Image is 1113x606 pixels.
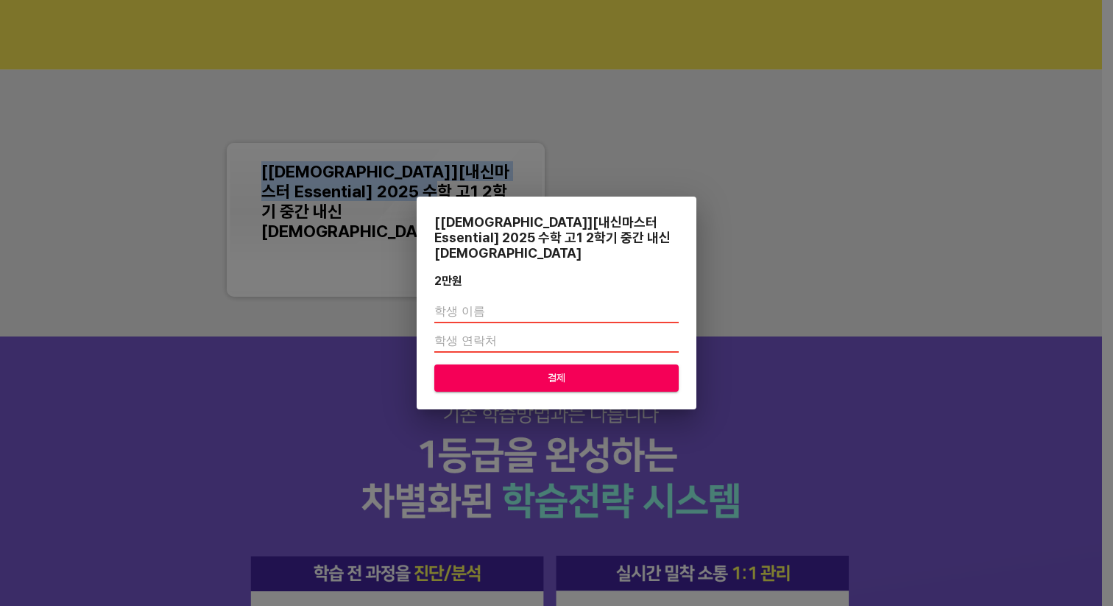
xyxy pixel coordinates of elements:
[446,369,667,387] span: 결제
[434,300,679,323] input: 학생 이름
[434,214,679,261] div: [[DEMOGRAPHIC_DATA]][내신마스터 Essential] 2025 수학 고1 2학기 중간 내신[DEMOGRAPHIC_DATA]
[434,364,679,392] button: 결제
[434,329,679,353] input: 학생 연락처
[434,274,462,288] div: 2만 원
